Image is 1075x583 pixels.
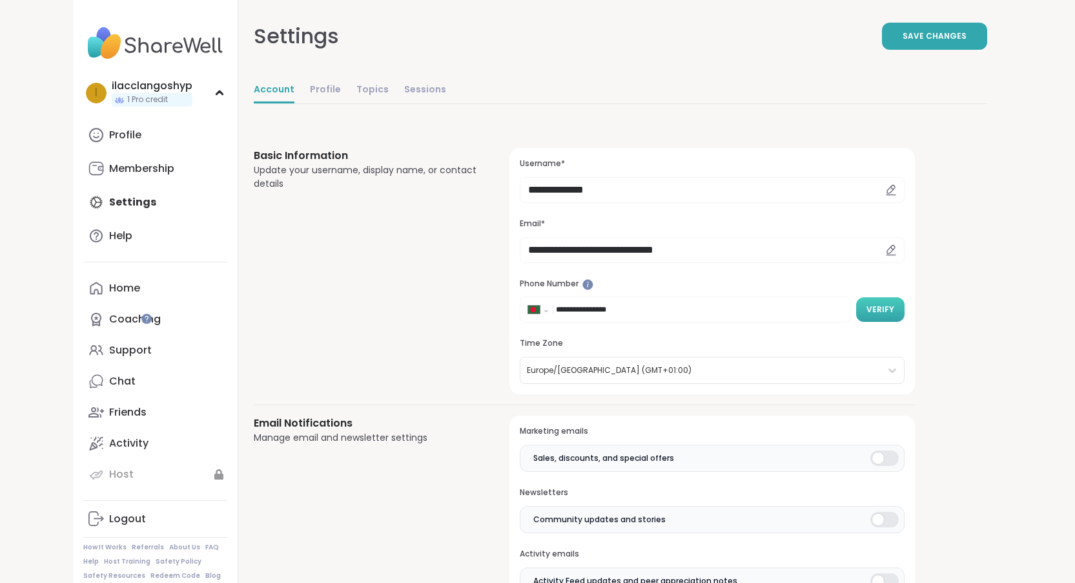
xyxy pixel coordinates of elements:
img: ShareWell Nav Logo [83,21,227,66]
a: Profile [310,78,341,103]
div: Membership [109,162,174,176]
a: Activity [83,428,227,459]
span: Save Changes [903,30,967,42]
a: How It Works [83,543,127,552]
a: Chat [83,366,227,397]
div: Host [109,467,134,482]
h3: Email Notifications [254,416,479,431]
a: Host [83,459,227,490]
a: Redeem Code [150,571,200,580]
h3: Activity emails [520,549,904,560]
a: Topics [356,78,389,103]
a: Logout [83,503,227,535]
span: 1 Pro credit [127,94,168,105]
div: Chat [109,374,136,388]
button: Save Changes [882,23,987,50]
div: Update your username, display name, or contact details [254,164,479,191]
a: Safety Resources [83,571,145,580]
button: Verify [856,297,905,322]
a: Coaching [83,304,227,335]
div: Coaching [109,312,161,326]
a: FAQ [205,543,219,552]
div: Help [109,229,132,243]
iframe: Spotlight [582,279,593,290]
span: i [95,85,97,101]
a: Help [83,557,99,566]
div: Settings [254,21,339,52]
h3: Basic Information [254,148,479,164]
a: Profile [83,120,227,151]
div: Support [109,343,152,357]
a: About Us [169,543,200,552]
a: Safety Policy [156,557,201,566]
a: Friends [83,397,227,428]
a: Blog [205,571,221,580]
a: Account [254,78,294,103]
div: Profile [109,128,141,142]
a: Referrals [132,543,164,552]
h3: Phone Number [520,279,904,290]
iframe: Spotlight [141,313,152,324]
span: Sales, discounts, and special offers [533,452,674,464]
div: Home [109,281,140,295]
h3: Marketing emails [520,426,904,437]
a: Membership [83,153,227,184]
h3: Username* [520,158,904,169]
a: Sessions [404,78,446,103]
h3: Newsletters [520,487,904,498]
div: Friends [109,405,147,419]
div: Activity [109,436,148,450]
div: Logout [109,512,146,526]
span: Community updates and stories [533,514,666,525]
h3: Email* [520,218,904,229]
a: Help [83,220,227,251]
h3: Time Zone [520,338,904,349]
a: Support [83,335,227,366]
div: Manage email and newsletter settings [254,431,479,445]
a: Home [83,273,227,304]
div: ilacclangoshyp [112,79,192,93]
a: Host Training [104,557,150,566]
span: Verify [866,304,894,315]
